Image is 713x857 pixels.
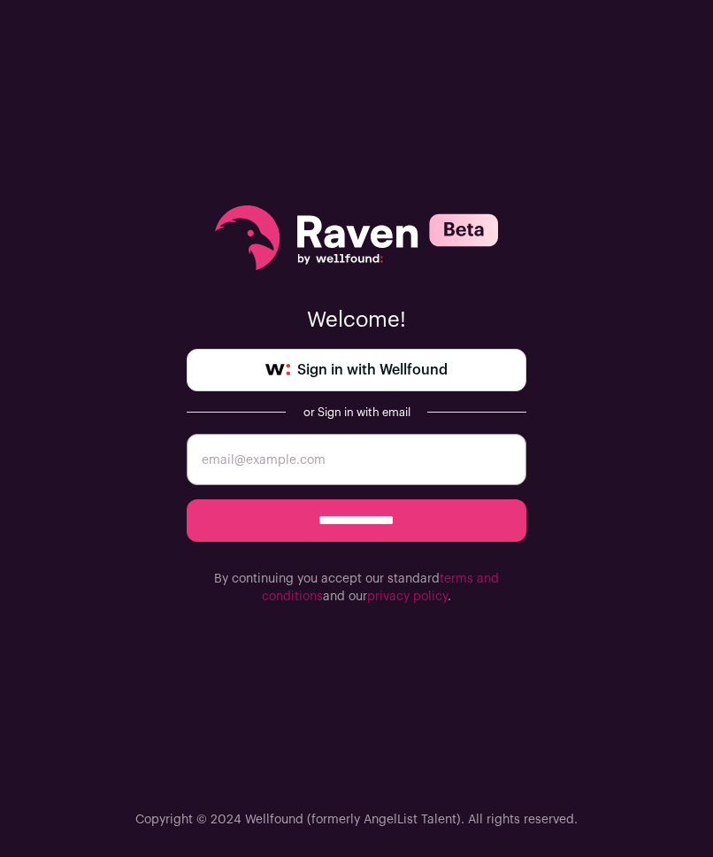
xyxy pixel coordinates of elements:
a: privacy policy [367,591,448,603]
span: Sign in with Wellfound [297,359,448,381]
p: Welcome! [187,306,526,335]
div: or Sign in with email [300,405,413,420]
a: terms and conditions [262,573,499,603]
img: wellfound-symbol-flush-black-fb3c872781a75f747ccb3a119075da62bfe97bd399995f84a933054e44a575c4.png [265,364,290,376]
a: Sign in with Wellfound [187,349,526,391]
p: By continuing you accept our standard and our . [187,570,526,606]
input: email@example.com [187,434,526,485]
p: Copyright © 2024 Wellfound (formerly AngelList Talent). All rights reserved. [135,811,578,829]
